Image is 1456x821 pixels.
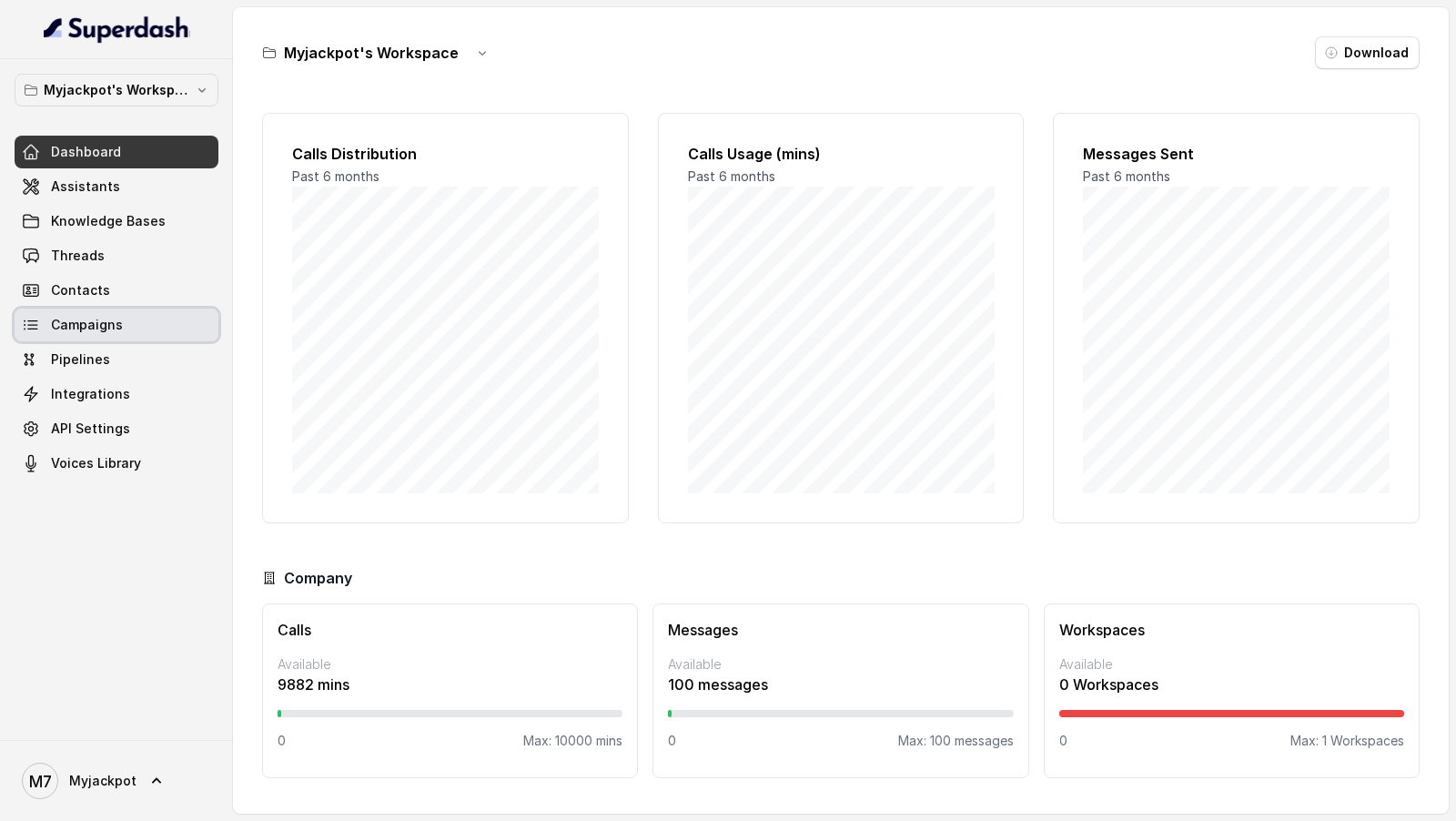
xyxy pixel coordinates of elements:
img: light.svg [44,15,190,44]
p: Available [278,655,622,674]
p: Max: 10000 mins [523,732,622,750]
a: Integrations [15,378,218,410]
span: Campaigns [51,316,123,334]
p: Available [668,655,1013,674]
p: 0 [668,732,676,750]
span: Threads [51,247,105,265]
span: Assistants [51,177,120,196]
span: Pipelines [51,350,110,369]
a: Contacts [15,274,218,307]
a: Knowledge Bases [15,205,218,238]
p: 0 [1059,732,1067,750]
span: Myjackpot [69,772,136,790]
a: Campaigns [15,309,218,341]
h3: Myjackpot's Workspace [284,42,459,64]
span: Dashboard [51,143,121,161]
p: Available [1059,655,1404,674]
p: Myjackpot's Workspace [44,79,189,101]
h2: Calls Usage (mins) [688,143,995,165]
p: 9882 mins [278,674,622,695]
button: Myjackpot's Workspace [15,74,218,106]
span: Past 6 months [688,168,775,184]
p: 0 Workspaces [1059,674,1404,695]
h3: Calls [278,619,622,641]
span: Knowledge Bases [51,212,166,230]
h2: Calls Distribution [292,143,599,165]
h2: Messages Sent [1083,143,1390,165]
span: Past 6 months [1083,168,1170,184]
span: API Settings [51,420,130,438]
p: 0 [278,732,286,750]
a: Assistants [15,170,218,203]
a: Threads [15,239,218,272]
p: Max: 100 messages [898,732,1014,750]
p: Max: 1 Workspaces [1290,732,1404,750]
a: Voices Library [15,447,218,480]
a: API Settings [15,412,218,445]
span: Voices Library [51,454,141,472]
span: Contacts [51,281,110,299]
p: 100 messages [668,674,1013,695]
span: Integrations [51,385,130,403]
a: Myjackpot [15,755,218,806]
a: Dashboard [15,136,218,168]
button: Download [1315,36,1420,69]
h3: Company [284,567,352,589]
text: M7 [29,772,52,791]
h3: Messages [668,619,1013,641]
a: Pipelines [15,343,218,376]
span: Past 6 months [292,168,379,184]
h3: Workspaces [1059,619,1404,641]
